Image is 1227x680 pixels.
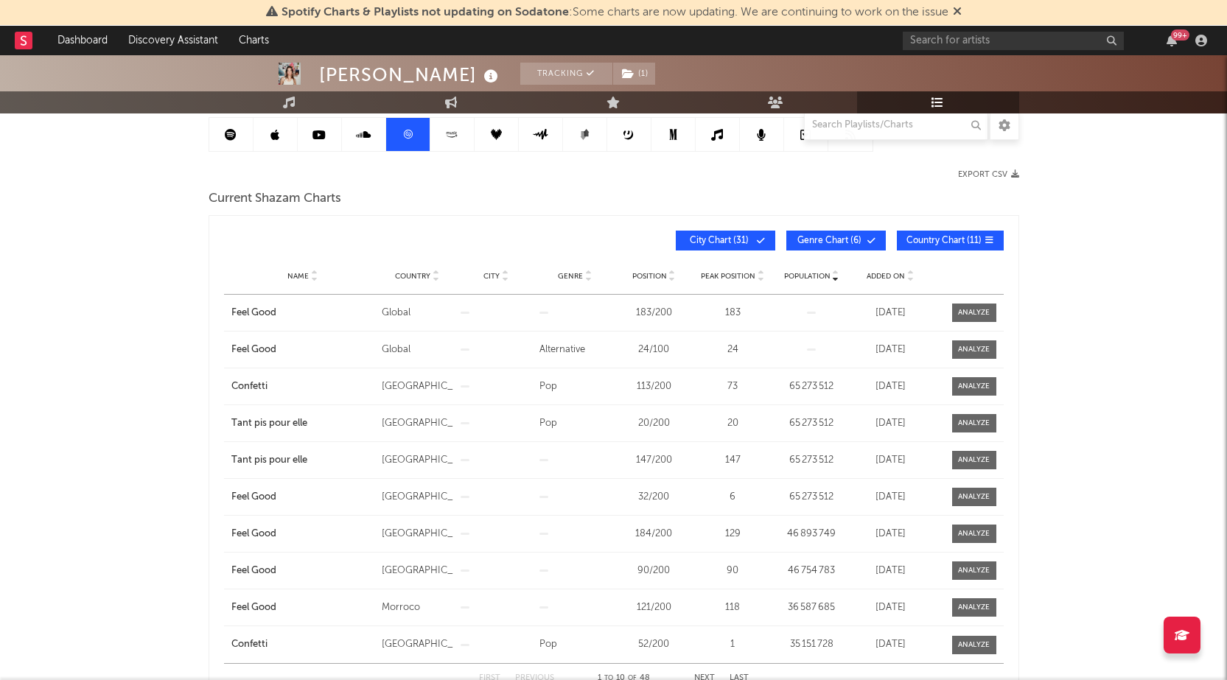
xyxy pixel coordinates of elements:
[784,272,831,281] span: Population
[855,564,926,578] div: [DATE]
[618,600,690,615] div: 121 / 200
[539,379,611,394] div: Pop
[231,379,374,394] a: Confetti
[906,236,982,245] span: Country Chart ( 11 )
[382,564,453,578] div: [GEOGRAPHIC_DATA]
[520,63,612,85] button: Tracking
[558,272,583,281] span: Genre
[697,564,769,578] div: 90
[618,564,690,578] div: 90 / 200
[701,272,755,281] span: Peak Position
[382,416,453,431] div: [GEOGRAPHIC_DATA]
[958,170,1019,179] button: Export CSV
[382,600,453,615] div: Morroco
[618,453,690,468] div: 147 / 200
[855,490,926,505] div: [DATE]
[618,343,690,357] div: 24 / 100
[231,343,374,357] a: Feel Good
[855,379,926,394] div: [DATE]
[282,7,569,18] span: Spotify Charts & Playlists not updating on Sodatone
[776,564,847,578] div: 46 754 783
[618,379,690,394] div: 113 / 200
[776,453,847,468] div: 65 273 512
[776,416,847,431] div: 65 273 512
[618,416,690,431] div: 20 / 200
[697,343,769,357] div: 24
[231,416,374,431] a: Tant pis pour elle
[382,490,453,505] div: [GEOGRAPHIC_DATA]
[776,527,847,541] div: 46 893 749
[685,236,753,245] span: City Chart ( 31 )
[47,26,118,55] a: Dashboard
[231,306,374,320] a: Feel Good
[855,527,926,541] div: [DATE]
[697,379,769,394] div: 73
[776,379,847,394] div: 65 273 512
[953,7,962,18] span: Dismiss
[676,231,775,250] button: City Chart(31)
[855,600,926,615] div: [DATE]
[382,343,453,357] div: Global
[796,236,864,245] span: Genre Chart ( 6 )
[697,527,769,541] div: 129
[118,26,228,55] a: Discovery Assistant
[697,490,769,505] div: 6
[855,306,926,320] div: [DATE]
[903,32,1124,50] input: Search for artists
[855,343,926,357] div: [DATE]
[632,272,667,281] span: Position
[382,379,453,394] div: [GEOGRAPHIC_DATA]
[618,306,690,320] div: 183 / 200
[483,272,500,281] span: City
[231,490,374,505] a: Feel Good
[1171,29,1189,41] div: 99 +
[697,637,769,652] div: 1
[209,190,341,208] span: Current Shazam Charts
[228,26,279,55] a: Charts
[395,272,430,281] span: Country
[867,272,905,281] span: Added On
[382,306,453,320] div: Global
[618,490,690,505] div: 32 / 200
[855,416,926,431] div: [DATE]
[231,564,374,578] a: Feel Good
[231,453,374,468] a: Tant pis pour elle
[231,600,374,615] a: Feel Good
[697,600,769,615] div: 118
[231,637,374,652] a: Confetti
[897,231,1004,250] button: Country Chart(11)
[539,416,611,431] div: Pop
[612,63,656,85] span: ( 1 )
[855,637,926,652] div: [DATE]
[697,453,769,468] div: 147
[618,527,690,541] div: 184 / 200
[776,600,847,615] div: 36 587 685
[319,63,502,87] div: [PERSON_NAME]
[776,637,847,652] div: 35 151 728
[786,231,886,250] button: Genre Chart(6)
[287,272,309,281] span: Name
[697,306,769,320] div: 183
[539,343,611,357] div: Alternative
[697,416,769,431] div: 20
[618,637,690,652] div: 52 / 200
[231,527,374,541] a: Feel Good
[855,453,926,468] div: [DATE]
[804,111,988,140] input: Search Playlists/Charts
[382,527,453,541] div: [GEOGRAPHIC_DATA]
[382,453,453,468] div: [GEOGRAPHIC_DATA]
[539,637,611,652] div: Pop
[1167,35,1177,46] button: 99+
[382,637,453,652] div: [GEOGRAPHIC_DATA]
[613,63,655,85] button: (1)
